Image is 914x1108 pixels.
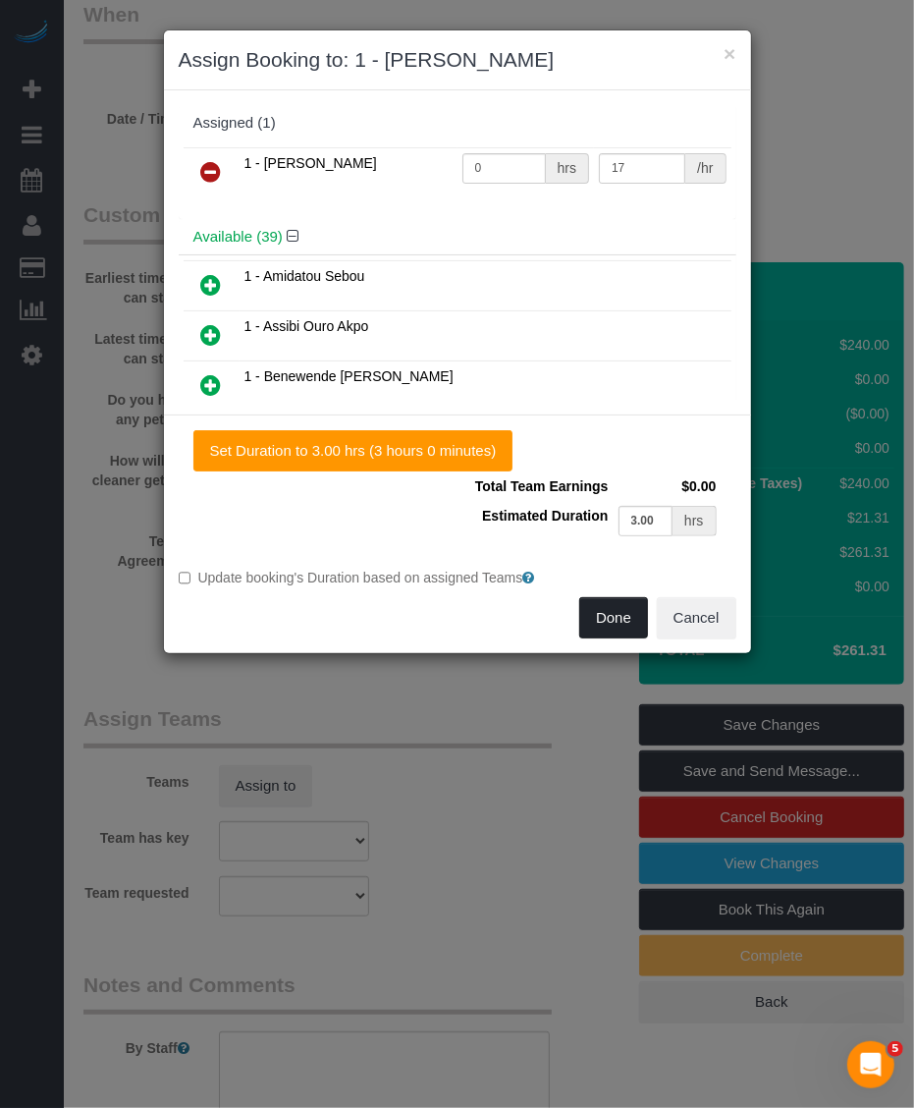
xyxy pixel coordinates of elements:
div: Assigned (1) [193,115,722,132]
div: /hr [685,153,726,184]
td: $0.00 [614,471,722,501]
iframe: Intercom live chat [847,1041,894,1088]
div: hrs [672,506,716,536]
input: Update booking's Duration based on assigned Teams [179,572,191,584]
button: × [724,43,735,64]
h3: Assign Booking to: 1 - [PERSON_NAME] [179,45,736,75]
button: Cancel [657,597,736,638]
span: 1 - [PERSON_NAME] [244,155,377,171]
div: hrs [546,153,589,184]
span: Estimated Duration [482,508,608,524]
label: Update booking's Duration based on assigned Teams [179,568,736,587]
button: Done [579,597,648,638]
button: Set Duration to 3.00 hrs (3 hours 0 minutes) [193,430,513,471]
span: 1 - Assibi Ouro Akpo [244,318,369,334]
span: 1 - Benewende [PERSON_NAME] [244,368,454,384]
td: Total Team Earnings [470,471,614,501]
span: 5 [887,1041,903,1057]
h4: Available (39) [193,229,722,246]
span: 1 - Amidatou Sebou [244,268,365,284]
